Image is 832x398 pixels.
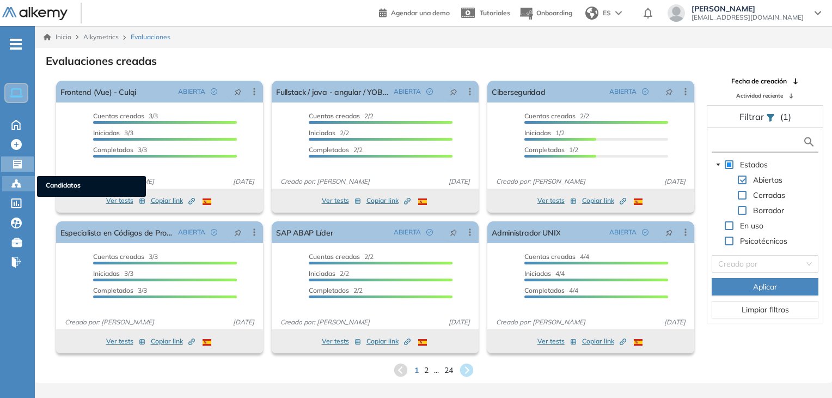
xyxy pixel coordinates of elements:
[276,177,374,186] span: Creado por: [PERSON_NAME]
[524,112,589,120] span: 2/2
[211,88,217,95] span: check-circle
[366,194,411,207] button: Copiar link
[309,146,349,154] span: Completados
[426,229,433,236] span: check-circle
[738,234,790,248] span: Psicotécnicos
[780,110,791,123] span: (1)
[492,81,545,102] a: Ciberseguridad
[524,112,576,120] span: Cuentas creadas
[229,177,259,186] span: [DATE]
[537,194,577,207] button: Ver tests
[178,227,205,237] span: ABIERTA
[715,162,721,167] span: caret-down
[524,269,565,278] span: 4/4
[492,177,590,186] span: Creado por: [PERSON_NAME]
[309,286,363,294] span: 2/2
[739,111,766,122] span: Filtrar
[2,7,68,21] img: Logo
[642,229,649,236] span: check-circle
[366,336,411,346] span: Copiar link
[582,196,626,206] span: Copiar link
[585,7,598,20] img: world
[609,87,637,97] span: ABIERTA
[712,301,818,318] button: Limpiar filtros
[60,317,158,327] span: Creado por: [PERSON_NAME]
[394,87,421,97] span: ABIERTA
[309,146,363,154] span: 2/2
[753,175,782,185] span: Abiertas
[418,198,427,205] img: ESP
[276,317,374,327] span: Creado por: [PERSON_NAME]
[276,81,389,102] a: Fullstack / java - angular / YOBEL
[93,252,144,261] span: Cuentas creadas
[93,269,120,278] span: Iniciadas
[46,180,137,192] span: Candidatos
[83,33,119,41] span: Alkymetrics
[738,219,766,232] span: En uso
[450,228,457,237] span: pushpin
[742,304,789,316] span: Limpiar filtros
[740,160,768,170] span: Estados
[106,335,145,348] button: Ver tests
[309,269,349,278] span: 2/2
[492,221,560,243] a: Administrador UNIX
[322,335,361,348] button: Ver tests
[524,146,565,154] span: Completados
[418,339,427,346] img: ESP
[226,83,250,100] button: pushpin
[450,87,457,96] span: pushpin
[93,129,133,137] span: 3/3
[309,269,335,278] span: Iniciadas
[634,339,643,346] img: ESP
[93,129,120,137] span: Iniciadas
[434,365,439,376] span: ...
[751,189,787,202] span: Cerradas
[309,286,349,294] span: Completados
[93,252,158,261] span: 3/3
[519,2,572,25] button: Onboarding
[753,206,784,215] span: Borrador
[803,135,816,149] img: search icon
[106,194,145,207] button: Ver tests
[712,278,818,296] button: Aplicar
[44,32,71,42] a: Inicio
[692,4,804,13] span: [PERSON_NAME]
[151,196,195,206] span: Copiar link
[524,286,565,294] span: Completados
[309,112,374,120] span: 2/2
[379,5,450,19] a: Agendar una demo
[10,43,22,45] i: -
[665,228,673,237] span: pushpin
[615,11,622,15] img: arrow
[442,224,466,241] button: pushpin
[366,335,411,348] button: Copiar link
[751,204,786,217] span: Borrador
[93,286,133,294] span: Completados
[309,252,360,261] span: Cuentas creadas
[524,129,551,137] span: Iniciadas
[424,365,429,376] span: 2
[753,190,785,200] span: Cerradas
[178,87,205,97] span: ABIERTA
[524,146,578,154] span: 1/2
[582,194,626,207] button: Copiar link
[203,198,211,205] img: ESP
[309,129,349,137] span: 2/2
[276,221,333,243] a: SAP ABAP Líder
[211,229,217,236] span: check-circle
[151,336,195,346] span: Copiar link
[414,365,419,376] span: 1
[665,87,673,96] span: pushpin
[634,198,643,205] img: ESP
[203,339,211,346] img: ESP
[131,32,170,42] span: Evaluaciones
[93,286,147,294] span: 3/3
[234,87,242,96] span: pushpin
[751,173,785,186] span: Abiertas
[660,177,690,186] span: [DATE]
[93,112,158,120] span: 3/3
[492,317,590,327] span: Creado por: [PERSON_NAME]
[234,228,242,237] span: pushpin
[736,92,783,100] span: Actividad reciente
[524,286,578,294] span: 4/4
